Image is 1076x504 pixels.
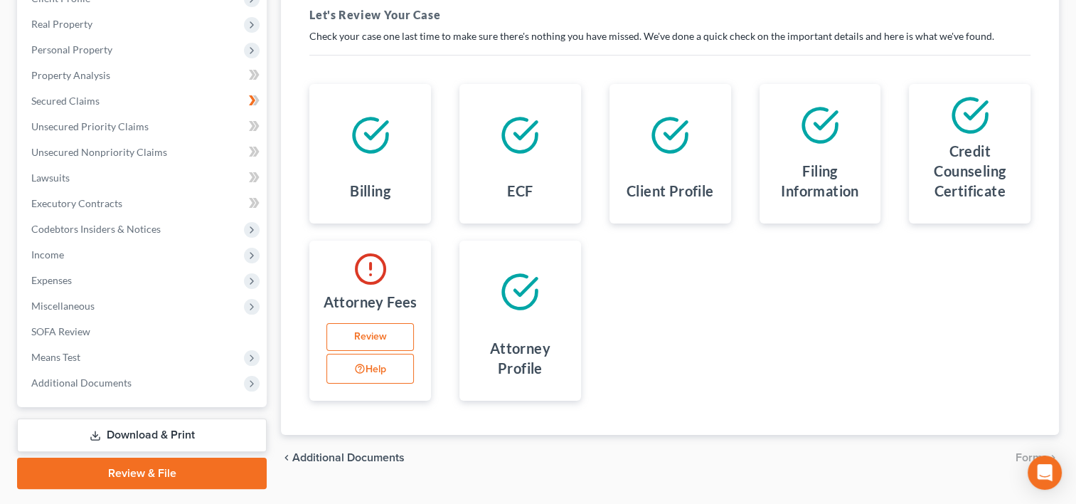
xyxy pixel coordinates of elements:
h4: Client Profile [627,181,714,201]
h4: Attorney Profile [471,338,570,378]
h4: Attorney Fees [324,292,417,312]
span: Personal Property [31,43,112,56]
a: Property Analysis [20,63,267,88]
h4: Credit Counseling Certificate [920,141,1019,201]
h4: ECF [507,181,533,201]
a: Download & Print [17,419,267,452]
span: Means Test [31,351,80,363]
span: Additional Documents [292,452,405,463]
h4: Filing Information [771,161,870,201]
span: Lawsuits [31,172,70,184]
span: Miscellaneous [31,300,95,312]
p: Check your case one last time to make sure there's nothing you have missed. We've done a quick ch... [309,29,1030,43]
a: Unsecured Nonpriority Claims [20,140,267,165]
h4: Billing [350,181,390,201]
i: chevron_right [1048,452,1059,463]
a: SOFA Review [20,319,267,345]
a: Secured Claims [20,88,267,114]
a: Executory Contracts [20,191,267,216]
a: Lawsuits [20,165,267,191]
span: Income [31,248,64,261]
a: Unsecured Priority Claims [20,114,267,140]
span: Executory Contracts [31,197,122,209]
span: Unsecured Nonpriority Claims [31,146,167,158]
div: Open Intercom Messenger [1028,456,1062,490]
span: Real Property [31,18,92,30]
a: Review & File [17,458,267,489]
span: Secured Claims [31,95,100,107]
span: Unsecured Priority Claims [31,120,149,132]
button: Forms chevron_right [1016,452,1059,463]
span: Codebtors Insiders & Notices [31,223,161,235]
span: SOFA Review [31,325,90,337]
span: Forms [1016,452,1048,463]
span: Additional Documents [31,377,132,389]
i: chevron_left [281,452,292,463]
a: chevron_left Additional Documents [281,452,405,463]
button: Help [326,354,414,384]
h5: Let's Review Your Case [309,6,1030,23]
a: Review [326,323,414,352]
span: Expenses [31,274,72,286]
div: Help [326,354,420,387]
span: Property Analysis [31,69,110,81]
